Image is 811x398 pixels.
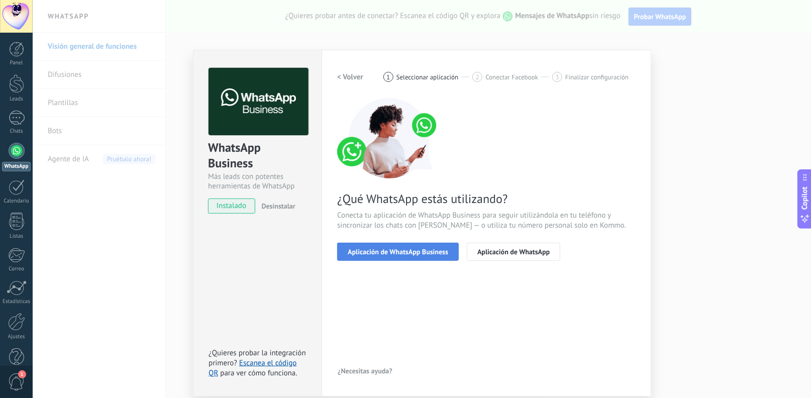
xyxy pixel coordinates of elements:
[337,68,363,86] button: < Volver
[2,266,31,272] div: Correo
[209,68,309,136] img: logo_main.png
[2,128,31,135] div: Chats
[2,233,31,240] div: Listas
[337,72,363,82] h2: < Volver
[556,73,559,81] span: 3
[2,162,31,171] div: WhatsApp
[208,140,307,172] div: WhatsApp Business
[2,334,31,340] div: Ajustes
[18,370,26,378] span: 1
[258,198,295,214] button: Desinstalar
[337,243,459,261] button: Aplicación de WhatsApp Business
[337,363,393,378] button: ¿Necesitas ayuda?
[220,368,297,378] span: para ver cómo funciona.
[2,198,31,205] div: Calendario
[565,73,629,81] span: Finalizar configuración
[2,298,31,305] div: Estadísticas
[209,358,296,378] a: Escanea el código QR
[396,73,459,81] span: Seleccionar aplicación
[348,248,448,255] span: Aplicación de WhatsApp Business
[467,243,560,261] button: Aplicación de WhatsApp
[476,73,479,81] span: 2
[338,367,392,374] span: ¿Necesitas ayuda?
[800,187,810,210] span: Copilot
[2,60,31,66] div: Panel
[208,172,307,191] div: Más leads con potentes herramientas de WhatsApp
[2,96,31,103] div: Leads
[485,73,538,81] span: Conectar Facebook
[386,73,390,81] span: 1
[209,348,306,368] span: ¿Quieres probar la integración primero?
[477,248,550,255] span: Aplicación de WhatsApp
[337,191,636,207] span: ¿Qué WhatsApp estás utilizando?
[337,98,443,178] img: connect number
[262,202,295,211] span: Desinstalar
[337,211,636,231] span: Conecta tu aplicación de WhatsApp Business para seguir utilizándola en tu teléfono y sincronizar ...
[209,198,254,214] span: instalado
